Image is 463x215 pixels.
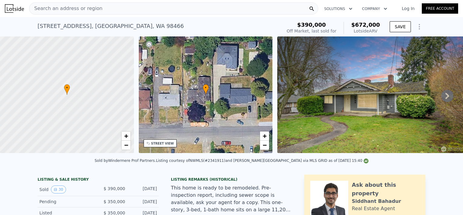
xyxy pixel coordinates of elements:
div: [STREET_ADDRESS] , [GEOGRAPHIC_DATA] , WA 98466 [38,22,184,30]
span: $672,000 [351,22,380,28]
span: $ 390,000 [104,186,125,191]
button: Company [357,3,392,14]
div: Siddhant Bahadur [352,198,401,205]
div: LISTING & SALE HISTORY [38,177,159,183]
span: + [124,132,128,140]
a: Zoom out [260,141,269,150]
span: $ 350,000 [104,199,125,204]
span: Search an address or region [29,5,102,12]
div: Ask about this property [352,181,419,198]
span: • [203,85,209,90]
span: − [124,141,128,149]
div: Sold [39,186,93,193]
div: Off Market, last sold for [287,28,336,34]
button: SAVE [390,21,411,32]
div: [DATE] [130,199,157,205]
div: STREET VIEW [151,141,174,146]
button: Solutions [319,3,357,14]
a: Zoom in [260,131,269,141]
div: [DATE] [130,186,157,193]
img: NWMLS Logo [364,159,368,163]
span: + [263,132,267,140]
span: − [263,141,267,149]
span: $390,000 [297,22,326,28]
button: Show Options [413,21,425,33]
a: Zoom out [122,141,131,150]
div: Sold by Windermere Prof Partners . [95,159,156,163]
div: Lotside ARV [351,28,380,34]
img: Lotside [5,4,24,13]
a: Free Account [422,3,458,14]
div: This home is ready to be remodeled. Pre-inspection report, including sewer scope is available, as... [171,184,292,213]
div: • [64,84,70,95]
button: View historical data [51,186,66,193]
span: • [64,85,70,90]
div: Listing courtesy of NWMLS (#2341911) and [PERSON_NAME][GEOGRAPHIC_DATA] via MLS GRID as of [DATE]... [156,159,368,163]
div: Pending [39,199,93,205]
a: Log In [395,5,422,12]
a: Zoom in [122,131,131,141]
div: Listing Remarks (Historical) [171,177,292,182]
div: Real Estate Agent [352,205,395,212]
div: • [203,84,209,95]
